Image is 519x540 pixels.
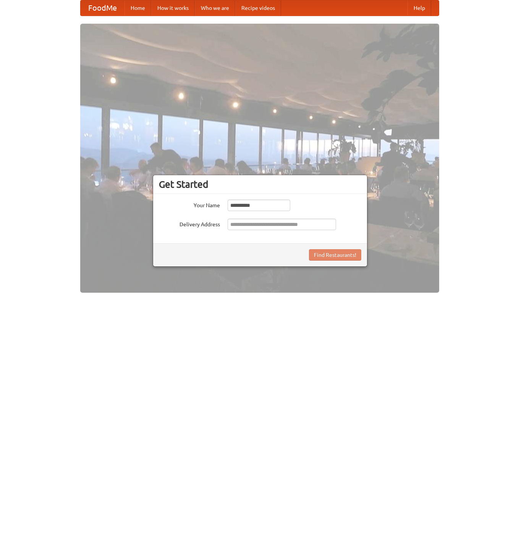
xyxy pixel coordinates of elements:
[407,0,431,16] a: Help
[151,0,195,16] a: How it works
[159,219,220,228] label: Delivery Address
[159,179,361,190] h3: Get Started
[195,0,235,16] a: Who we are
[81,0,124,16] a: FoodMe
[235,0,281,16] a: Recipe videos
[309,249,361,261] button: Find Restaurants!
[159,200,220,209] label: Your Name
[124,0,151,16] a: Home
